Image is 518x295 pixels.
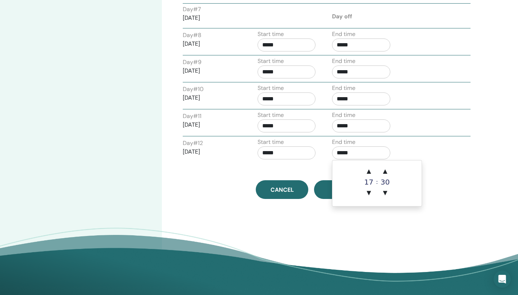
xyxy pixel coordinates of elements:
[271,186,294,194] span: Cancel
[183,139,203,147] label: Day # 12
[332,138,355,146] label: End time
[256,180,308,199] a: Cancel
[332,12,352,21] div: Day off
[183,14,241,22] p: [DATE]
[376,164,378,200] div: :
[378,186,392,200] span: ▼
[362,164,376,178] span: ▲
[183,94,241,102] p: [DATE]
[362,186,376,200] span: ▼
[183,85,204,94] label: Day # 10
[332,111,355,119] label: End time
[183,58,201,67] label: Day # 9
[258,138,284,146] label: Start time
[183,67,241,75] p: [DATE]
[183,147,241,156] p: [DATE]
[378,164,392,178] span: ▲
[378,178,392,186] div: 30
[258,84,284,92] label: Start time
[332,84,355,92] label: End time
[183,40,241,48] p: [DATE]
[314,180,367,199] button: Save
[362,178,376,186] div: 17
[258,111,284,119] label: Start time
[332,30,355,38] label: End time
[183,112,201,121] label: Day # 11
[332,57,355,65] label: End time
[183,31,201,40] label: Day # 8
[258,57,284,65] label: Start time
[183,5,201,14] label: Day # 7
[258,30,284,38] label: Start time
[183,121,241,129] p: [DATE]
[494,271,511,288] div: Open Intercom Messenger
